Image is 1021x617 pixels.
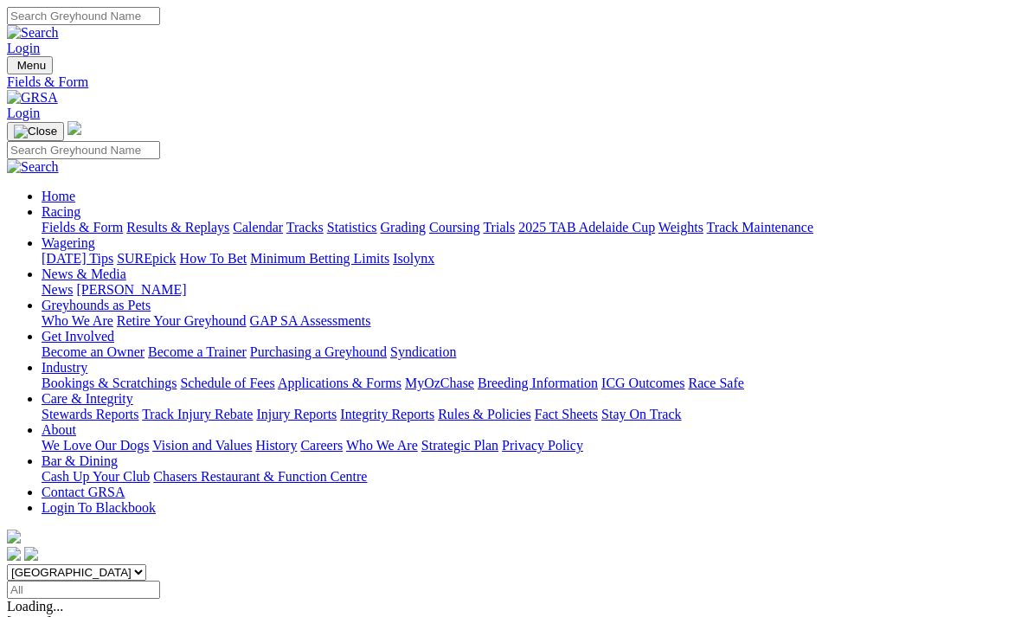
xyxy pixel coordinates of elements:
a: Integrity Reports [340,407,434,421]
a: Fact Sheets [535,407,598,421]
a: Breeding Information [478,376,598,390]
div: Wagering [42,251,1014,267]
div: Racing [42,220,1014,235]
a: Wagering [42,235,95,250]
input: Select date [7,581,160,599]
a: Injury Reports [256,407,337,421]
a: Grading [381,220,426,235]
a: Minimum Betting Limits [250,251,389,266]
a: Stay On Track [601,407,681,421]
a: Racing [42,204,80,219]
a: [PERSON_NAME] [76,282,186,297]
div: News & Media [42,282,1014,298]
a: Careers [300,438,343,453]
a: Syndication [390,344,456,359]
a: Fields & Form [7,74,1014,90]
a: How To Bet [180,251,247,266]
a: Privacy Policy [502,438,583,453]
input: Search [7,141,160,159]
a: Race Safe [688,376,743,390]
a: Become a Trainer [148,344,247,359]
a: About [42,422,76,437]
a: Schedule of Fees [180,376,274,390]
a: Retire Your Greyhound [117,313,247,328]
a: Statistics [327,220,377,235]
a: Rules & Policies [438,407,531,421]
span: Menu [17,59,46,72]
a: Login To Blackbook [42,500,156,515]
a: History [255,438,297,453]
a: Isolynx [393,251,434,266]
a: We Love Our Dogs [42,438,149,453]
a: SUREpick [117,251,176,266]
a: Who We Are [346,438,418,453]
a: Tracks [286,220,324,235]
div: About [42,438,1014,453]
a: [DATE] Tips [42,251,113,266]
div: Get Involved [42,344,1014,360]
a: Strategic Plan [421,438,498,453]
a: MyOzChase [405,376,474,390]
img: facebook.svg [7,547,21,561]
img: logo-grsa-white.png [67,121,81,135]
a: Cash Up Your Club [42,469,150,484]
a: Vision and Values [152,438,252,453]
button: Toggle navigation [7,122,64,141]
div: Industry [42,376,1014,391]
a: Contact GRSA [42,485,125,499]
img: logo-grsa-white.png [7,530,21,543]
a: Bookings & Scratchings [42,376,177,390]
img: twitter.svg [24,547,38,561]
a: Coursing [429,220,480,235]
a: Weights [658,220,703,235]
img: Search [7,25,59,41]
a: News & Media [42,267,126,281]
a: Fields & Form [42,220,123,235]
span: Loading... [7,599,63,614]
img: GRSA [7,90,58,106]
input: Search [7,7,160,25]
div: Care & Integrity [42,407,1014,422]
a: Track Maintenance [707,220,813,235]
img: Search [7,159,59,175]
a: Bar & Dining [42,453,118,468]
a: Calendar [233,220,283,235]
button: Toggle navigation [7,56,53,74]
a: Applications & Forms [278,376,401,390]
div: Greyhounds as Pets [42,313,1014,329]
a: Home [42,189,75,203]
a: Industry [42,360,87,375]
img: Close [14,125,57,138]
a: News [42,282,73,297]
a: ICG Outcomes [601,376,684,390]
a: Care & Integrity [42,391,133,406]
a: Get Involved [42,329,114,344]
a: Stewards Reports [42,407,138,421]
a: Track Injury Rebate [142,407,253,421]
a: Login [7,41,40,55]
a: Who We Are [42,313,113,328]
a: Trials [483,220,515,235]
a: Greyhounds as Pets [42,298,151,312]
a: Login [7,106,40,120]
div: Bar & Dining [42,469,1014,485]
a: Purchasing a Greyhound [250,344,387,359]
a: GAP SA Assessments [250,313,371,328]
a: Results & Replays [126,220,229,235]
a: 2025 TAB Adelaide Cup [518,220,655,235]
a: Chasers Restaurant & Function Centre [153,469,367,484]
a: Become an Owner [42,344,144,359]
